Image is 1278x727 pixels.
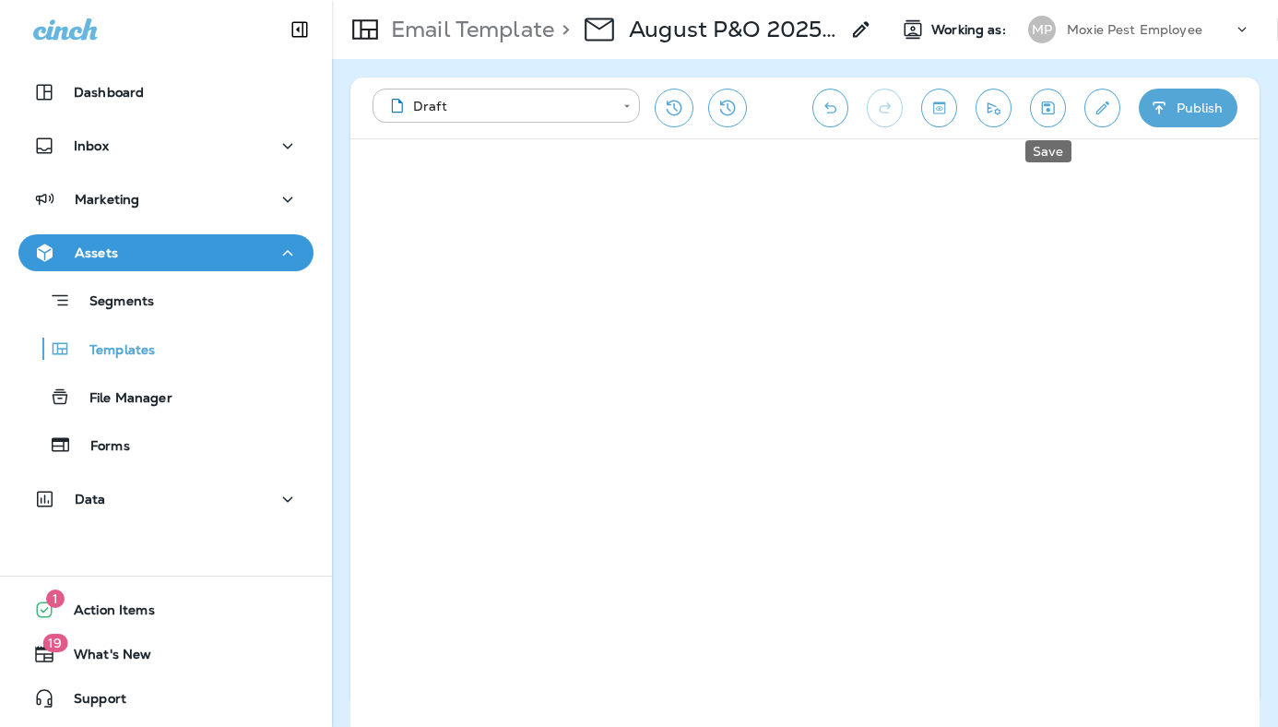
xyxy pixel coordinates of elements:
button: 1Action Items [18,591,314,628]
div: Draft [385,97,610,115]
button: Publish [1139,89,1237,127]
button: Toggle preview [921,89,957,127]
p: Dashboard [74,85,144,100]
button: Data [18,481,314,518]
button: Edit details [1084,89,1120,127]
button: Send test email [976,89,1012,127]
span: Action Items [55,602,155,625]
button: File Manager [18,377,314,416]
p: Marketing [75,192,139,207]
button: Segments [18,280,314,320]
p: File Manager [71,390,172,408]
p: Inbox [74,138,109,153]
p: August P&O 2025_Master [629,16,839,43]
button: View Changelog [708,89,747,127]
button: Save [1030,89,1066,127]
p: Moxie Pest Employee [1067,22,1202,37]
button: 19What's New [18,636,314,673]
span: What's New [55,647,151,669]
span: 1 [46,590,65,608]
div: Save [1025,140,1071,162]
button: Dashboard [18,74,314,111]
button: Inbox [18,127,314,164]
button: Undo [812,89,848,127]
button: Assets [18,234,314,271]
span: Support [55,691,126,713]
button: Marketing [18,181,314,218]
button: Collapse Sidebar [274,11,325,48]
p: Segments [71,293,154,312]
p: Email Template [384,16,554,43]
p: Assets [75,245,118,260]
button: Templates [18,329,314,368]
p: Templates [71,342,155,360]
p: Forms [72,438,130,456]
p: Data [75,492,106,507]
p: > [554,16,570,43]
button: Support [18,680,314,717]
button: Restore from previous version [655,89,693,127]
div: MP [1028,16,1056,43]
span: 19 [42,634,67,652]
span: Working as: [931,22,1010,38]
button: Forms [18,425,314,464]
